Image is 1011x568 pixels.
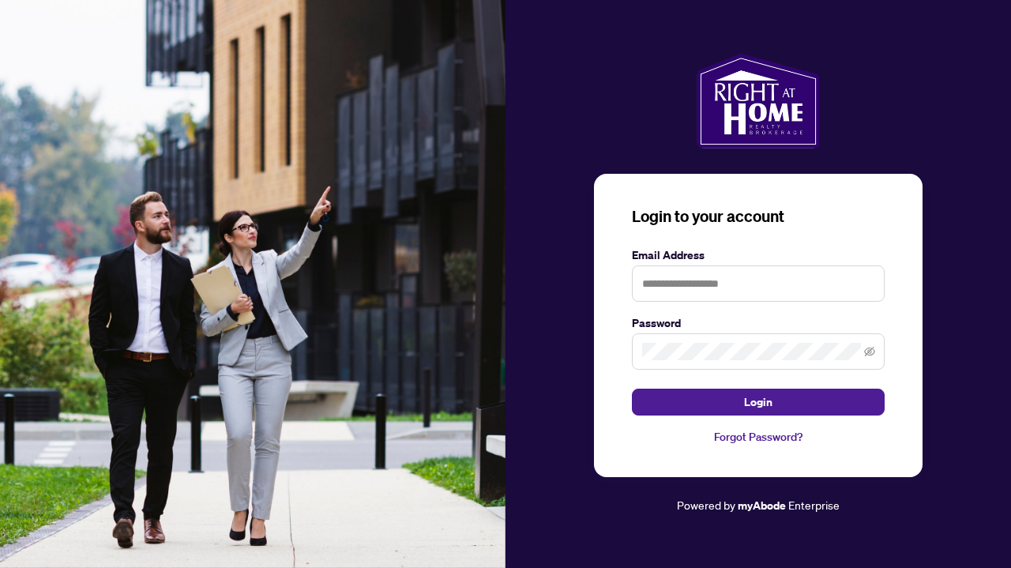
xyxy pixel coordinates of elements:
[632,314,885,332] label: Password
[788,498,840,512] span: Enterprise
[697,54,819,149] img: ma-logo
[632,389,885,416] button: Login
[744,389,772,415] span: Login
[632,428,885,446] a: Forgot Password?
[864,346,875,357] span: eye-invisible
[677,498,735,512] span: Powered by
[738,497,786,514] a: myAbode
[632,246,885,264] label: Email Address
[632,205,885,228] h3: Login to your account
